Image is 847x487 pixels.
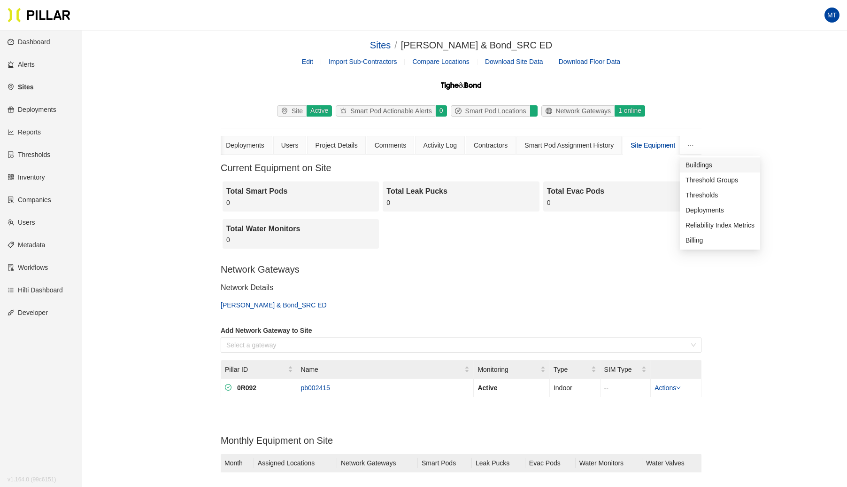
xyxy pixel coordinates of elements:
[685,191,718,199] span: Thresholds
[601,379,651,397] td: --
[225,384,231,391] span: check-circle
[386,185,535,197] div: Total Leak Pucks
[277,106,307,116] div: Site
[687,142,694,149] span: ellipsis
[485,58,543,65] span: Download Site Data
[412,58,469,65] a: Compare Locations
[8,241,45,249] a: tagMetadata
[477,364,540,375] span: Monitoring
[418,454,472,472] th: Smart Pods
[642,454,701,472] th: Water Valves
[8,61,35,68] a: alertAlerts
[221,301,327,309] a: [PERSON_NAME] & Bond_SRC ED
[550,379,601,397] td: Indoor
[370,40,391,50] a: Sites
[334,105,448,117] a: alertSmart Pod Actionable Alerts0
[329,58,397,65] span: Import Sub-Contractors
[474,140,508,150] div: Contractors
[614,105,645,117] div: 1 online
[302,58,313,65] a: Edit
[8,286,63,294] a: barsHilti Dashboard
[394,40,397,50] span: /
[435,105,447,117] div: 0
[654,384,681,392] a: Actions
[306,105,332,117] div: Active
[524,140,614,150] div: Smart Pod Assignment History
[423,140,457,150] div: Activity Log
[472,454,525,472] th: Leak Pucks
[8,38,50,46] a: dashboardDashboard
[451,106,530,116] div: Smart Pod Locations
[221,454,254,472] th: Month
[233,384,256,392] span: 0R092
[604,364,642,375] span: SIM Type
[281,108,292,114] span: environment
[827,8,837,23] span: MT
[226,185,375,197] div: Total Smart Pods
[631,140,675,150] div: Site Equipment
[8,83,33,91] a: environmentSites
[440,74,482,98] img: Tighe & Bond
[221,162,701,174] h3: Current Equipment on Site
[301,364,465,375] span: Name
[8,151,50,158] a: exceptionThresholds
[221,283,701,292] h4: Network Details
[221,435,701,447] h3: Monthly Equipment on Site
[8,8,70,23] img: Pillar Technologies
[226,197,375,208] div: 0
[8,173,45,181] a: qrcodeInventory
[336,106,436,116] div: Smart Pod Actionable Alerts
[525,454,576,472] th: Evac Pods
[226,235,375,245] div: 0
[386,197,535,208] div: 0
[8,128,41,136] a: line-chartReports
[455,108,465,114] span: compass
[221,264,701,275] h3: Network Gateways
[685,221,755,229] span: Reliability Index Metrics
[546,108,556,114] span: global
[685,176,738,184] span: Threshold Groups
[337,454,418,472] th: Network Gateways
[226,223,375,235] div: Total Water Monitors
[254,454,337,472] th: Assigned Locations
[8,196,51,204] a: solutionCompanies
[221,326,701,336] label: Add Network Gateway to Site
[680,136,701,155] button: ellipsis
[8,106,56,113] a: giftDeployments
[576,454,642,472] th: Water Monitors
[542,106,615,116] div: Network Gateways
[685,206,724,214] span: Deployments
[559,58,621,65] span: Download Floor Data
[547,185,696,197] div: Total Evac Pods
[340,108,350,114] span: alert
[8,309,48,316] a: apiDeveloper
[676,385,681,390] span: down
[375,140,407,150] div: Comments
[281,140,299,150] div: Users
[225,364,288,375] span: Pillar ID
[301,384,330,392] a: pb002415
[315,140,357,150] div: Project Details
[226,140,264,150] div: Deployments
[685,236,703,244] span: Billing
[401,38,552,53] div: [PERSON_NAME] & Bond_SRC ED
[8,219,35,226] a: teamUsers
[8,264,48,271] a: auditWorkflows
[554,364,591,375] span: Type
[680,156,760,250] ul: expanded dropdown
[685,161,712,169] span: Buildings
[547,197,696,208] div: 0
[477,384,497,392] span: Active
